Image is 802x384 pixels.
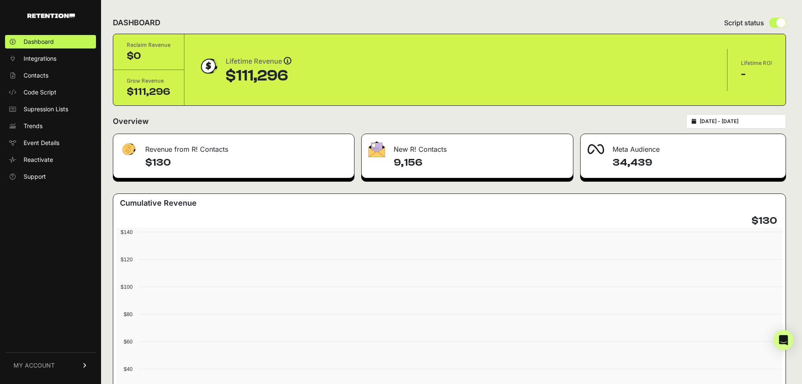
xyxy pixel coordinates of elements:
[121,284,133,290] text: $100
[24,172,46,181] span: Support
[113,115,149,127] h2: Overview
[124,338,133,345] text: $60
[145,156,347,169] h4: $130
[24,54,56,63] span: Integrations
[741,59,772,67] div: Lifetime ROI
[5,69,96,82] a: Contacts
[121,229,133,235] text: $140
[5,352,96,378] a: MY ACCOUNT
[724,18,764,28] span: Script status
[127,41,171,49] div: Reclaim Revenue
[198,56,219,77] img: dollar-coin-05c43ed7efb7bc0c12610022525b4bbbb207c7efeef5aecc26f025e68dcafac9.png
[127,85,171,99] div: $111,296
[581,134,786,159] div: Meta Audience
[120,197,197,209] h3: Cumulative Revenue
[5,170,96,183] a: Support
[24,71,48,80] span: Contacts
[124,366,133,372] text: $40
[226,56,291,67] div: Lifetime Revenue
[5,119,96,133] a: Trends
[394,156,566,169] h4: 9,156
[113,17,160,29] h2: DASHBOARD
[5,86,96,99] a: Code Script
[27,13,75,18] img: Retention.com
[24,38,54,46] span: Dashboard
[5,153,96,166] a: Reactivate
[5,102,96,116] a: Supression Lists
[124,311,133,317] text: $80
[120,141,137,158] img: fa-dollar-13500eef13a19c4ab2b9ed9ad552e47b0d9fc28b02b83b90ba0e00f96d6372e9.png
[113,134,354,159] div: Revenue from R! Contacts
[773,330,794,350] div: Open Intercom Messenger
[24,122,43,130] span: Trends
[613,156,779,169] h4: 34,439
[121,256,133,263] text: $120
[24,105,68,113] span: Supression Lists
[587,144,604,154] img: fa-meta-2f981b61bb99beabf952f7030308934f19ce035c18b003e963880cc3fabeebb7.png
[5,52,96,65] a: Integrations
[362,134,573,159] div: New R! Contacts
[13,361,55,370] span: MY ACCOUNT
[5,136,96,150] a: Event Details
[226,67,291,84] div: $111,296
[127,49,171,63] div: $0
[5,35,96,48] a: Dashboard
[368,141,385,157] img: fa-envelope-19ae18322b30453b285274b1b8af3d052b27d846a4fbe8435d1a52b978f639a2.png
[24,139,59,147] span: Event Details
[24,156,53,164] span: Reactivate
[127,77,171,85] div: Grow Revenue
[741,67,772,81] div: -
[24,88,56,97] span: Code Script
[751,214,777,228] h4: $130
